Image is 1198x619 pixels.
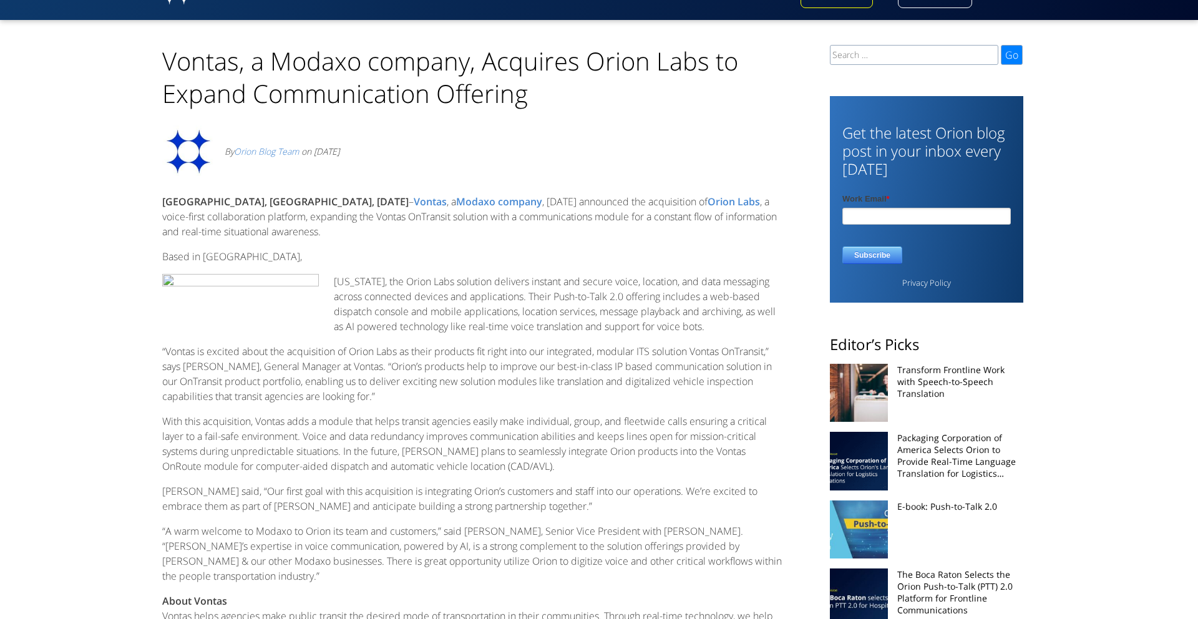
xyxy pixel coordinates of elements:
iframe: Form 0 [842,193,1011,275]
p: – , a , [DATE] announced the acquisition of , a voice-first collaboration platform, expanding the... [162,194,782,239]
strong: [GEOGRAPHIC_DATA], [GEOGRAPHIC_DATA], [DATE] [162,195,409,208]
a: Vontas [414,195,447,209]
span: By [225,145,301,158]
a: Transform Frontline Work with Speech-to-Speech Translation [897,364,1023,399]
p: “Vontas is excited about the acquisition of Orion Labs as their products fit right into our integ... [162,344,782,404]
h3: Get the latest Orion blog post in your inbox every [DATE] [842,124,1011,178]
a: Packaging Corporation of America Selects Orion to Provide Real-Time Language Translation for Logi... [897,432,1023,479]
time: [DATE] [314,145,339,157]
p: [PERSON_NAME] said, “Our first goal with this acquisition is integrating Orion’s customers and st... [162,484,782,514]
input: Go [1001,45,1023,65]
img: Packaging Corp of America chooses Orion's Language Translation [830,432,888,490]
p: With this acquisition, Vontas adds a module that helps transit agencies easily make individual, g... [162,414,782,474]
img: Avatar photo [162,125,215,178]
p: [US_STATE], the Orion Labs solution delivers instant and secure voice, location, and data messagi... [162,274,782,334]
strong: About Vontas [162,594,227,608]
a: Modaxo company [456,195,542,209]
a: Orion Blog Team [234,145,299,158]
h2: Editor’s Picks [830,334,1023,354]
p: Based in [GEOGRAPHIC_DATA], [162,249,782,264]
a: Orion Labs [708,195,760,209]
a: E-book: Push-to-Talk 2.0 [897,500,1023,512]
span: on [301,145,311,157]
iframe: Chat Widget [1136,559,1198,619]
img: Unified communications and PTT 2.0 [830,500,888,558]
a: Privacy Policy [902,277,951,289]
p: “A warm welcome to Modaxo to Orion its team and customers,” said [PERSON_NAME], Senior Vice Presi... [162,524,782,583]
h1: Vontas, a Modaxo company, Acquires Orion Labs to Expand Communication Offering [162,26,782,110]
a: The Boca Raton Selects the Orion Push-to-Talk (PTT) 2.0 Platform for Frontline Communications [897,568,1023,616]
